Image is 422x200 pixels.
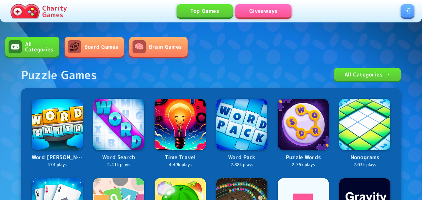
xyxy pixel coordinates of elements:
[93,162,144,168] p: 2.41k plays
[155,153,206,162] p: Time Travel
[32,153,83,162] p: Word [PERSON_NAME]
[155,162,206,168] p: 4.49k plays
[129,37,188,57] a: Brain GamesBrain Games
[93,99,144,150] img: Logo
[339,153,390,162] p: Nonograms
[339,162,390,168] p: 2.03k plays
[216,99,267,168] a: LogoWord Pack2.88k plays
[32,99,83,150] img: Logo
[5,37,59,57] a: All CategoriesAll Categories
[155,99,206,168] a: LogoTime Travel4.49k plays
[21,68,97,82] div: Puzzle Games
[8,3,70,20] a: Charity Games
[32,162,83,168] p: 474 plays
[216,153,267,162] p: Word Pack
[93,153,144,162] p: Word Search
[155,99,206,150] img: Logo
[278,99,329,150] img: Logo
[216,99,267,150] img: Logo
[278,153,329,162] p: Puzzle Words
[216,162,267,168] p: 2.88k plays
[334,68,401,81] a: All Categories
[339,99,390,168] a: LogoNonograms2.03k plays
[65,37,124,57] a: Board GamesBoard Games
[278,162,329,168] p: 2.75k plays
[32,99,83,168] a: LogoWord [PERSON_NAME]474 plays
[11,4,40,18] img: Charity.Games
[235,4,291,17] a: Giveaways
[93,99,144,168] a: LogoWord Search2.41k plays
[42,5,67,18] p: Charity Games
[339,99,390,150] img: Logo
[278,99,329,168] a: LogoPuzzle Words2.75k plays
[177,4,233,17] a: Top Games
